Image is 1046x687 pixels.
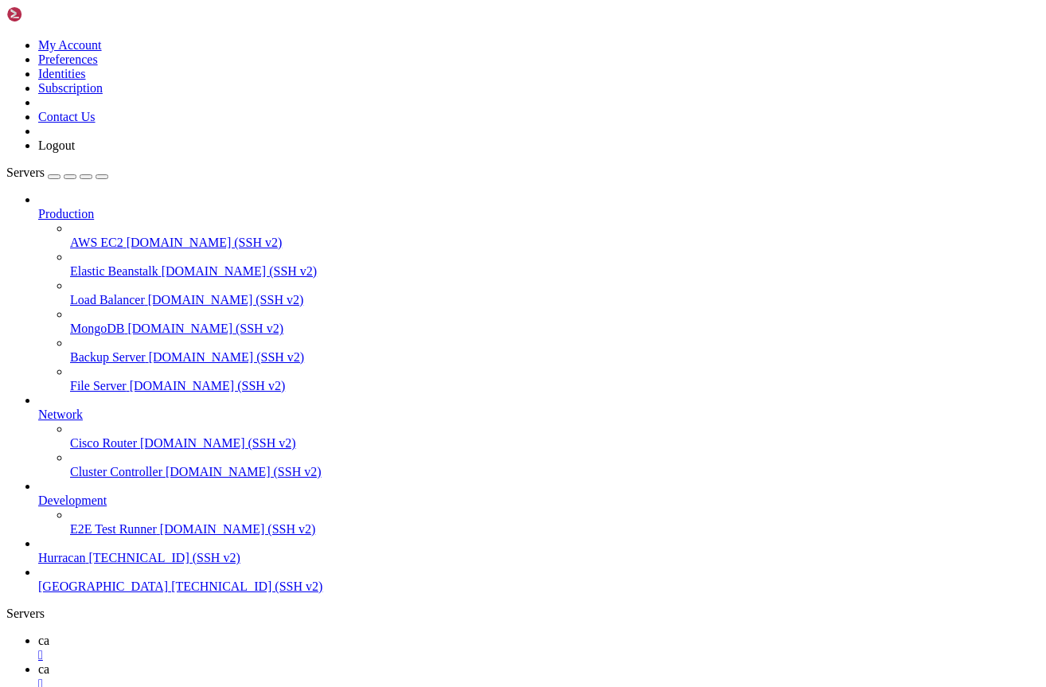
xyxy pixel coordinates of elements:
a: Hurracan [TECHNICAL_ID] (SSH v2) [38,551,1040,565]
span: Elastic Beanstalk [70,264,158,278]
a: Contact Us [38,110,96,123]
span: Load Balancer [70,293,145,306]
a: Development [38,494,1040,508]
li: E2E Test Runner [DOMAIN_NAME] (SSH v2) [70,508,1040,537]
span: [DOMAIN_NAME] (SSH v2) [166,465,322,478]
li: File Server [DOMAIN_NAME] (SSH v2) [70,365,1040,393]
a: Load Balancer [DOMAIN_NAME] (SSH v2) [70,293,1040,307]
li: Cisco Router [DOMAIN_NAME] (SSH v2) [70,422,1040,451]
a: Servers [6,166,108,179]
li: Cluster Controller [DOMAIN_NAME] (SSH v2) [70,451,1040,479]
span: Cluster Controller [70,465,162,478]
li: Production [38,193,1040,393]
a: Production [38,207,1040,221]
span: [DOMAIN_NAME] (SSH v2) [127,236,283,249]
span: ca [38,634,49,647]
li: Elastic Beanstalk [DOMAIN_NAME] (SSH v2) [70,250,1040,279]
a: Preferences [38,53,98,66]
a:  [38,648,1040,662]
a: Logout [38,139,75,152]
a: AWS EC2 [DOMAIN_NAME] (SSH v2) [70,236,1040,250]
span: Cisco Router [70,436,137,450]
span: Development [38,494,107,507]
span: Production [38,207,94,221]
img: Shellngn [6,6,98,22]
span: Hurracan [38,551,86,564]
li: Network [38,393,1040,479]
div: Servers [6,607,1040,621]
li: [GEOGRAPHIC_DATA] [TECHNICAL_ID] (SSH v2) [38,565,1040,594]
a: [GEOGRAPHIC_DATA] [TECHNICAL_ID] (SSH v2) [38,580,1040,594]
a: Identities [38,67,86,80]
span: [GEOGRAPHIC_DATA] [38,580,168,593]
a: File Server [DOMAIN_NAME] (SSH v2) [70,379,1040,393]
a: ca [38,634,1040,662]
a: Cisco Router [DOMAIN_NAME] (SSH v2) [70,436,1040,451]
span: [TECHNICAL_ID] (SSH v2) [89,551,240,564]
span: File Server [70,379,127,392]
span: AWS EC2 [70,236,123,249]
li: Hurracan [TECHNICAL_ID] (SSH v2) [38,537,1040,565]
li: Backup Server [DOMAIN_NAME] (SSH v2) [70,336,1040,365]
span: ca [38,662,49,676]
span: [DOMAIN_NAME] (SSH v2) [162,264,318,278]
li: Load Balancer [DOMAIN_NAME] (SSH v2) [70,279,1040,307]
span: [DOMAIN_NAME] (SSH v2) [130,379,286,392]
span: [DOMAIN_NAME] (SSH v2) [148,293,304,306]
li: Development [38,479,1040,537]
span: [TECHNICAL_ID] (SSH v2) [171,580,322,593]
span: Network [38,408,83,421]
a: My Account [38,38,102,52]
a: Elastic Beanstalk [DOMAIN_NAME] (SSH v2) [70,264,1040,279]
a: Cluster Controller [DOMAIN_NAME] (SSH v2) [70,465,1040,479]
span: Servers [6,166,45,179]
span: [DOMAIN_NAME] (SSH v2) [160,522,316,536]
span: MongoDB [70,322,124,335]
span: Backup Server [70,350,146,364]
a: Network [38,408,1040,422]
a: Backup Server [DOMAIN_NAME] (SSH v2) [70,350,1040,365]
a: Subscription [38,81,103,95]
span: [DOMAIN_NAME] (SSH v2) [140,436,296,450]
a: E2E Test Runner [DOMAIN_NAME] (SSH v2) [70,522,1040,537]
span: [DOMAIN_NAME] (SSH v2) [127,322,283,335]
li: AWS EC2 [DOMAIN_NAME] (SSH v2) [70,221,1040,250]
span: [DOMAIN_NAME] (SSH v2) [149,350,305,364]
span: E2E Test Runner [70,522,157,536]
a: MongoDB [DOMAIN_NAME] (SSH v2) [70,322,1040,336]
li: MongoDB [DOMAIN_NAME] (SSH v2) [70,307,1040,336]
